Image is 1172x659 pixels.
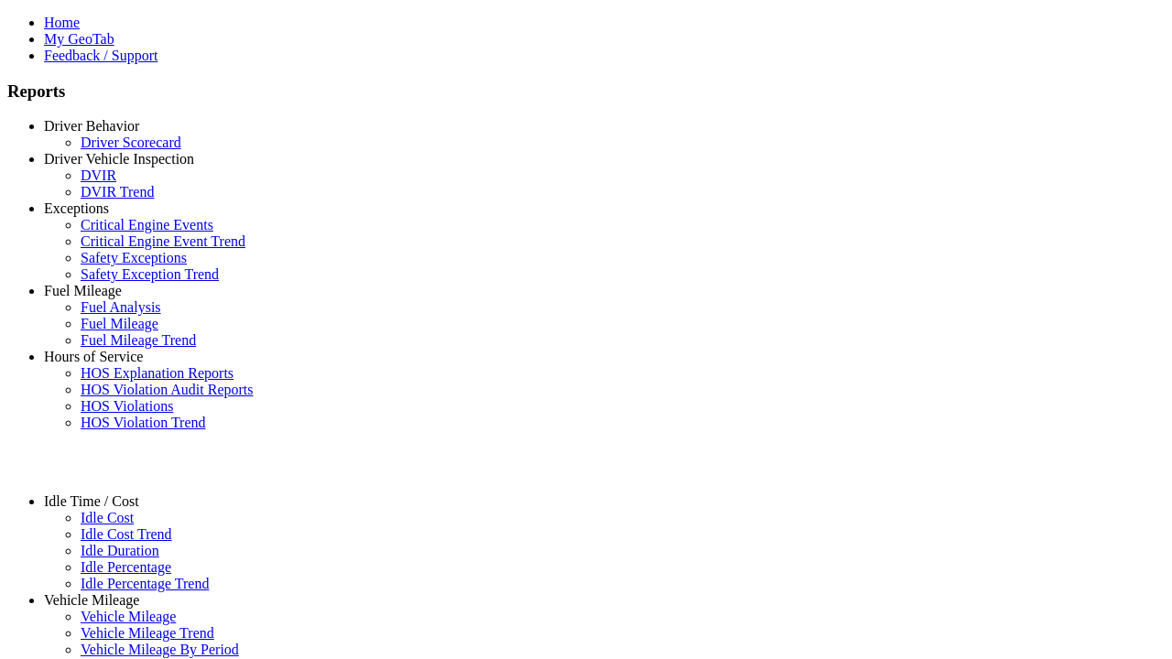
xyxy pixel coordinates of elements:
a: Idle Time / Cost [44,493,139,509]
a: Home [44,15,80,30]
a: Idle Cost [81,510,134,525]
a: Feedback / Support [44,48,157,63]
a: HOS Violation Trend [81,415,206,430]
a: Fuel Mileage [81,316,158,331]
a: HOS Violations [81,398,173,414]
a: Idle Percentage [81,559,171,575]
a: Exceptions [44,200,109,216]
a: Safety Exceptions [81,250,187,265]
a: DVIR [81,167,116,183]
a: DVIR Trend [81,184,154,200]
a: Fuel Mileage [44,283,122,298]
a: Idle Percentage Trend [81,576,209,591]
a: Idle Cost Trend [81,526,172,542]
a: Idle Duration [81,543,159,558]
a: My GeoTab [44,31,114,47]
a: HOS Violation Audit Reports [81,382,254,397]
a: Critical Engine Event Trend [81,233,245,249]
a: Vehicle Mileage [44,592,139,608]
a: Vehicle Mileage Trend [81,625,214,641]
a: Vehicle Mileage By Period [81,642,239,657]
a: Fuel Analysis [81,299,161,315]
a: Hours of Service [44,349,143,364]
a: Driver Vehicle Inspection [44,151,194,167]
h3: Reports [7,81,1165,102]
a: Driver Behavior [44,118,139,134]
a: Vehicle Mileage [81,609,176,624]
a: Driver Scorecard [81,135,181,150]
a: Safety Exception Trend [81,266,219,282]
a: Critical Engine Events [81,217,213,232]
a: Fuel Mileage Trend [81,332,196,348]
a: HOS Explanation Reports [81,365,233,381]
